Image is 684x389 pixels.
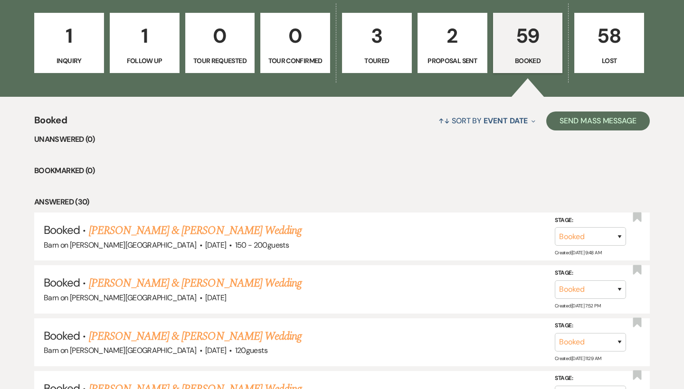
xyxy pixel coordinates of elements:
span: Booked [34,113,67,133]
p: Tour Requested [191,56,249,66]
button: Send Mass Message [546,111,650,130]
span: [DATE] [205,240,226,250]
a: 3Toured [342,13,412,74]
span: ↑↓ [438,116,450,126]
a: [PERSON_NAME] & [PERSON_NAME] Wedding [89,275,302,292]
span: Booked [44,328,80,343]
span: [DATE] [205,345,226,355]
li: Bookmarked (0) [34,165,650,177]
span: 120 guests [235,345,267,355]
p: Inquiry [40,56,98,66]
p: 3 [348,20,406,52]
p: 1 [116,20,173,52]
li: Unanswered (0) [34,133,650,146]
a: [PERSON_NAME] & [PERSON_NAME] Wedding [89,222,302,239]
label: Stage: [555,321,626,331]
p: 58 [580,20,638,52]
a: 59Booked [493,13,563,74]
span: Booked [44,222,80,237]
a: 1Follow Up [110,13,180,74]
span: Booked [44,275,80,290]
span: Barn on [PERSON_NAME][GEOGRAPHIC_DATA] [44,240,197,250]
span: Created: [DATE] 7:52 PM [555,303,600,309]
p: 2 [424,20,481,52]
span: Barn on [PERSON_NAME][GEOGRAPHIC_DATA] [44,293,197,303]
a: 58Lost [574,13,644,74]
p: 0 [266,20,324,52]
a: 0Tour Requested [185,13,255,74]
p: 0 [191,20,249,52]
a: [PERSON_NAME] & [PERSON_NAME] Wedding [89,328,302,345]
a: 1Inquiry [34,13,104,74]
p: Booked [499,56,557,66]
label: Stage: [555,215,626,226]
p: Lost [580,56,638,66]
label: Stage: [555,373,626,384]
li: Answered (30) [34,196,650,208]
span: Barn on [PERSON_NAME][GEOGRAPHIC_DATA] [44,345,197,355]
span: Event Date [484,116,528,126]
p: Follow Up [116,56,173,66]
span: Created: [DATE] 9:48 AM [555,250,601,256]
p: 59 [499,20,557,52]
a: 0Tour Confirmed [260,13,330,74]
span: [DATE] [205,293,226,303]
label: Stage: [555,268,626,278]
p: Toured [348,56,406,66]
p: 1 [40,20,98,52]
span: Created: [DATE] 11:29 AM [555,355,601,361]
button: Sort By Event Date [435,108,539,133]
span: 150 - 200 guests [235,240,289,250]
a: 2Proposal Sent [418,13,487,74]
p: Proposal Sent [424,56,481,66]
p: Tour Confirmed [266,56,324,66]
